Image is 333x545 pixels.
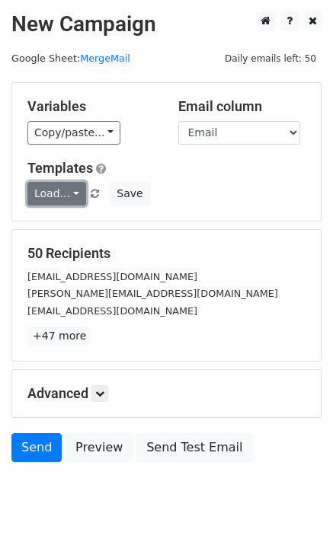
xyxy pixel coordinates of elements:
[27,121,120,145] a: Copy/paste...
[219,53,322,64] a: Daily emails left: 50
[27,385,306,402] h5: Advanced
[178,98,306,115] h5: Email column
[66,433,133,462] a: Preview
[27,327,91,346] a: +47 more
[27,305,197,317] small: [EMAIL_ADDRESS][DOMAIN_NAME]
[27,288,278,299] small: [PERSON_NAME][EMAIL_ADDRESS][DOMAIN_NAME]
[110,182,149,206] button: Save
[136,433,252,462] a: Send Test Email
[11,433,62,462] a: Send
[27,160,93,176] a: Templates
[11,53,130,64] small: Google Sheet:
[11,11,322,37] h2: New Campaign
[219,50,322,67] span: Daily emails left: 50
[27,271,197,282] small: [EMAIL_ADDRESS][DOMAIN_NAME]
[80,53,130,64] a: MergeMail
[257,472,333,545] iframe: Chat Widget
[27,182,86,206] a: Load...
[27,98,155,115] h5: Variables
[27,245,306,262] h5: 50 Recipients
